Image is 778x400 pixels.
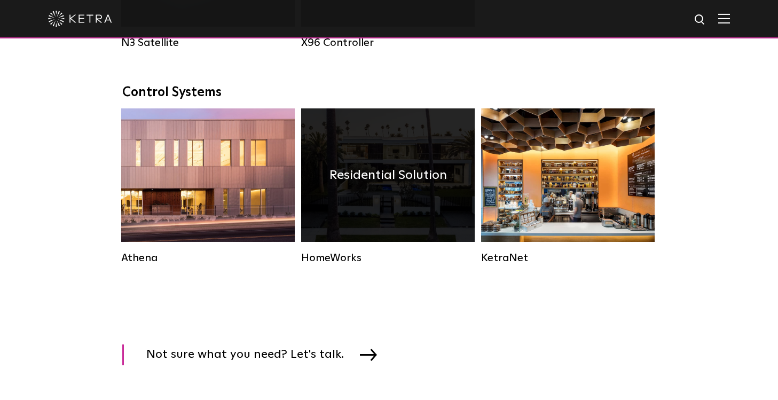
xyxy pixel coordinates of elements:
[481,252,655,264] div: KetraNet
[301,252,475,264] div: HomeWorks
[481,108,655,264] a: KetraNet Legacy System
[121,36,295,49] div: N3 Satellite
[121,252,295,264] div: Athena
[694,13,707,27] img: search icon
[48,11,112,27] img: ketra-logo-2019-white
[121,108,295,264] a: Athena Commercial Solution
[301,36,475,49] div: X96 Controller
[146,344,360,365] span: Not sure what you need? Let's talk.
[329,165,447,185] h4: Residential Solution
[360,349,377,360] img: arrow
[301,108,475,264] a: HomeWorks Residential Solution
[122,85,656,100] div: Control Systems
[122,344,390,365] a: Not sure what you need? Let's talk.
[718,13,730,23] img: Hamburger%20Nav.svg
